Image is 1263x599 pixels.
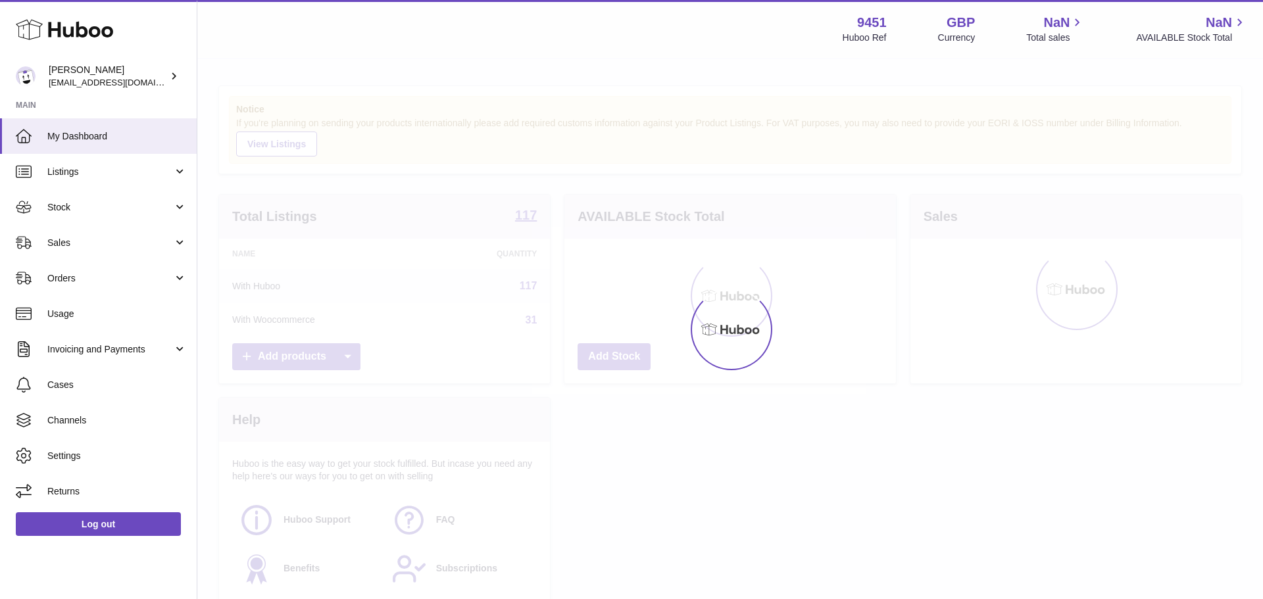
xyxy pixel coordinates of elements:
[1026,14,1085,44] a: NaN Total sales
[47,308,187,320] span: Usage
[47,201,173,214] span: Stock
[843,32,887,44] div: Huboo Ref
[47,485,187,498] span: Returns
[947,14,975,32] strong: GBP
[16,66,36,86] img: internalAdmin-9451@internal.huboo.com
[49,64,167,89] div: [PERSON_NAME]
[47,379,187,391] span: Cases
[1043,14,1070,32] span: NaN
[938,32,976,44] div: Currency
[49,77,193,87] span: [EMAIL_ADDRESS][DOMAIN_NAME]
[1136,32,1247,44] span: AVAILABLE Stock Total
[47,450,187,462] span: Settings
[47,343,173,356] span: Invoicing and Payments
[47,130,187,143] span: My Dashboard
[47,414,187,427] span: Channels
[857,14,887,32] strong: 9451
[16,512,181,536] a: Log out
[47,166,173,178] span: Listings
[1136,14,1247,44] a: NaN AVAILABLE Stock Total
[1026,32,1085,44] span: Total sales
[1206,14,1232,32] span: NaN
[47,237,173,249] span: Sales
[47,272,173,285] span: Orders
